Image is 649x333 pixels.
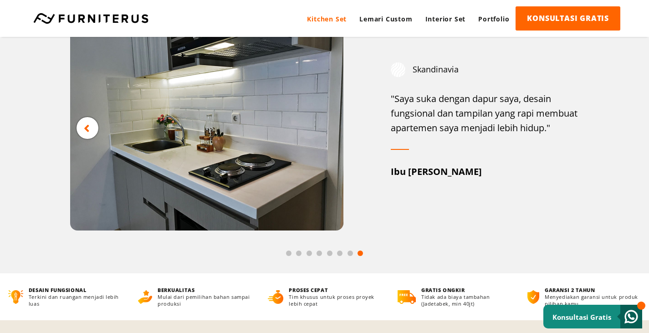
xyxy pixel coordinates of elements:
[398,290,416,304] img: gratis-ongkir.png
[8,290,23,304] img: desain-fungsional.png
[545,287,640,293] h4: GARANSI 2 TAHUN
[138,290,152,304] img: berkualitas.png
[545,293,640,307] p: Menyediakan garansi untuk produk pilihan kamu
[29,293,121,307] p: Terkini dan ruangan menjadi lebih luas
[421,293,511,307] p: Tidak ada biaya tambahan (Jadetabek, min 40jt)
[289,287,381,293] h4: PROSES CEPAT
[301,6,353,31] a: Kitchen Set
[543,305,642,328] a: Konsultasi Gratis
[29,287,121,293] h4: DESAIN FUNGSIONAL
[421,287,511,293] h4: GRATIS ONGKIR
[419,6,472,31] a: Interior Set
[158,293,251,307] p: Mulai dari pemilihan bahan sampai produksi
[527,290,539,304] img: bergaransi.png
[391,92,579,135] div: "Saya suka dengan dapur saya, desain fungsional dan tampilan yang rapi membuat apartemen saya men...
[516,6,620,31] a: KONSULTASI GRATIS
[472,6,516,31] a: Portfolio
[353,6,419,31] a: Lemari Custom
[158,287,251,293] h4: BERKUALITAS
[289,293,381,307] p: Tim khusus untuk proses proyek lebih cepat
[391,164,579,179] div: Ibu [PERSON_NAME]
[552,313,611,322] small: Konsultasi Gratis
[391,62,579,77] div: Skandinavia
